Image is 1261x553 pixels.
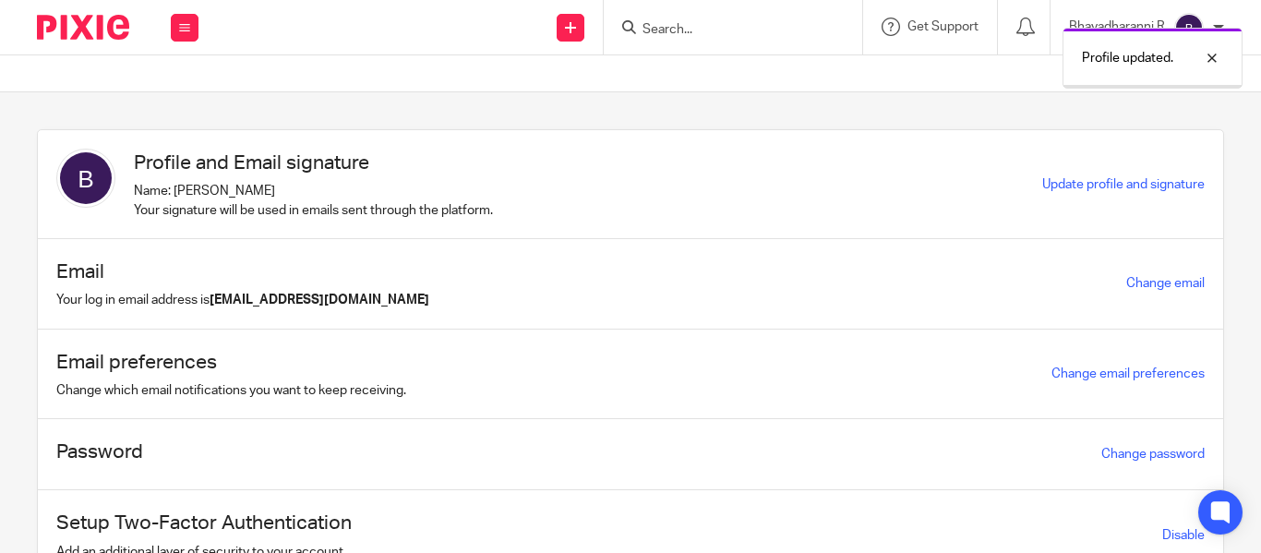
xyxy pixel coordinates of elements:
a: Change email [1126,277,1205,290]
a: Disable [1162,529,1205,542]
a: Update profile and signature [1042,178,1205,191]
img: svg%3E [56,149,115,208]
img: svg%3E [1174,13,1204,42]
p: Change which email notifications you want to keep receiving. [56,381,406,400]
h1: Setup Two-Factor Authentication [56,509,352,537]
p: Name: [PERSON_NAME] Your signature will be used in emails sent through the platform. [134,182,493,220]
p: Your log in email address is [56,291,429,309]
h1: Profile and Email signature [134,149,493,177]
h1: Email preferences [56,348,406,377]
h1: Password [56,438,143,466]
b: [EMAIL_ADDRESS][DOMAIN_NAME] [210,294,429,307]
h1: Email [56,258,429,286]
img: Pixie [37,15,129,40]
a: Change password [1101,448,1205,461]
p: Profile updated. [1082,49,1173,67]
a: Change email preferences [1051,367,1205,380]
